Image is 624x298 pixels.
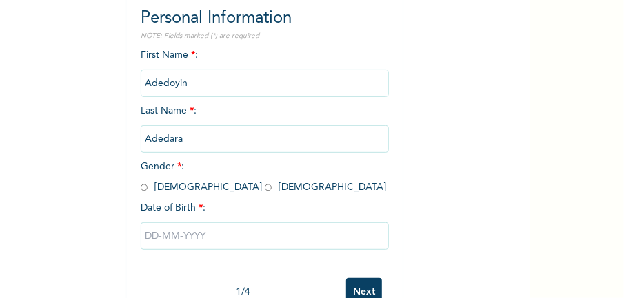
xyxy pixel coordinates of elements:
input: Enter your first name [141,70,389,97]
p: NOTE: Fields marked (*) are required [141,31,389,41]
h2: Personal Information [141,6,389,31]
input: Enter your last name [141,125,389,153]
span: Last Name : [141,106,389,144]
span: First Name : [141,50,389,88]
span: Date of Birth : [141,201,205,215]
input: DD-MM-YYYY [141,222,389,250]
span: Gender : [DEMOGRAPHIC_DATA] [DEMOGRAPHIC_DATA] [141,162,386,192]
